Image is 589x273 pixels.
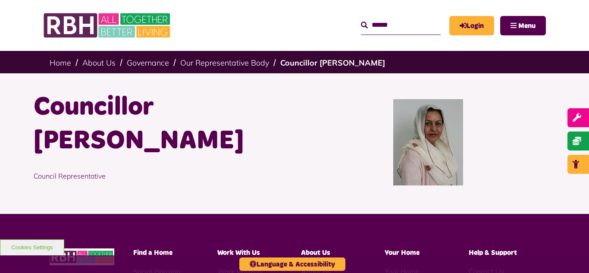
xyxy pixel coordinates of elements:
a: Governance [127,58,169,68]
img: RBH [43,9,172,42]
a: Councillor [PERSON_NAME] [280,58,385,68]
a: Our Representative Body [180,58,269,68]
a: MyRBH [449,16,494,35]
iframe: Netcall Web Assistant for live chat [550,234,589,273]
img: RBH [50,248,114,265]
p: Council Representative [34,158,288,194]
img: Cllr Zaheer [393,99,463,185]
button: Navigation [500,16,546,35]
span: About Us [301,249,330,256]
a: About Us [82,58,116,68]
a: Home [50,58,71,68]
button: Language & Accessibility [239,257,345,271]
span: Your Home [385,249,420,256]
h1: Councillor [PERSON_NAME] [34,91,288,158]
span: Help & Support [469,249,517,256]
span: Find a Home [133,249,172,256]
span: Menu [518,22,536,29]
span: Work With Us [217,249,260,256]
